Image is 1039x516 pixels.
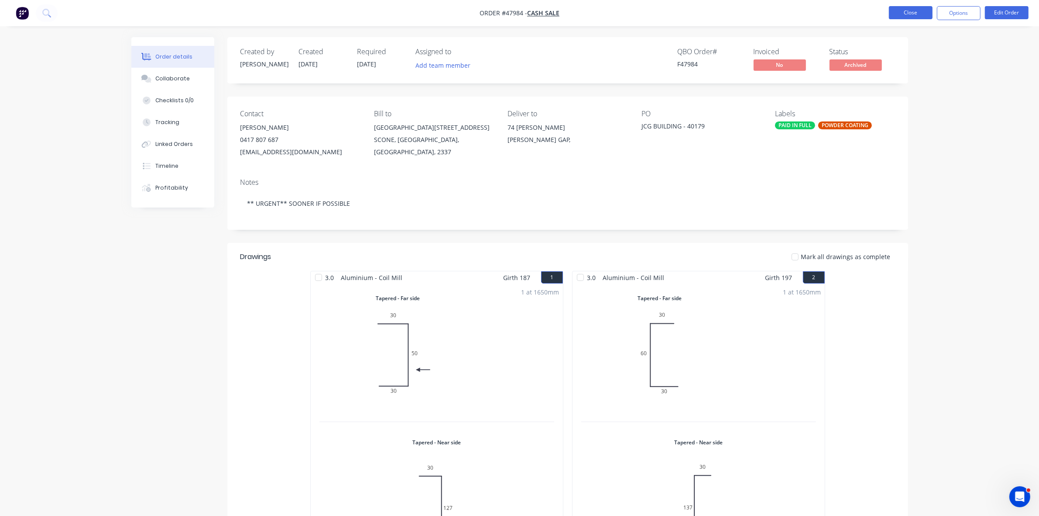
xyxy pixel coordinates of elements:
[889,6,933,19] button: Close
[504,271,531,284] span: Girth 187
[240,110,360,118] div: Contact
[830,48,895,56] div: Status
[830,59,882,70] span: Archived
[240,121,360,134] div: [PERSON_NAME]
[374,110,494,118] div: Bill to
[600,271,668,284] span: Aluminium - Coil Mill
[754,48,819,56] div: Invoiced
[357,60,377,68] span: [DATE]
[131,90,214,111] button: Checklists 0/0
[416,59,475,71] button: Add team member
[131,177,214,199] button: Profitability
[1009,486,1030,507] iframe: Intercom live chat
[507,110,627,118] div: Deliver to
[584,271,600,284] span: 3.0
[937,6,981,20] button: Options
[16,7,29,20] img: Factory
[155,140,193,148] div: Linked Orders
[338,271,406,284] span: Aluminium - Coil Mill
[521,287,559,297] div: 1 at 1650mm
[527,9,559,17] a: CASH SALE
[131,46,214,68] button: Order details
[803,271,825,284] button: 2
[131,68,214,90] button: Collaborate
[678,48,743,56] div: QBO Order #
[985,6,1029,19] button: Edit Order
[411,59,475,71] button: Add team member
[801,252,891,261] span: Mark all drawings as complete
[322,271,338,284] span: 3.0
[155,75,190,83] div: Collaborate
[754,59,806,70] span: No
[240,146,360,158] div: [EMAIL_ADDRESS][DOMAIN_NAME]
[480,9,527,17] span: Order #47984 -
[416,48,503,56] div: Assigned to
[641,110,761,118] div: PO
[240,190,895,217] div: ** URGENT** SOONER IF POSSIBLE
[155,118,179,126] div: Tracking
[240,59,288,69] div: [PERSON_NAME]
[299,48,347,56] div: Created
[374,121,494,158] div: [GEOGRAPHIC_DATA][STREET_ADDRESS]SCONE, [GEOGRAPHIC_DATA], [GEOGRAPHIC_DATA], 2337
[818,121,872,129] div: POWDER COATING
[131,111,214,133] button: Tracking
[131,155,214,177] button: Timeline
[775,110,895,118] div: Labels
[374,134,494,158] div: SCONE, [GEOGRAPHIC_DATA], [GEOGRAPHIC_DATA], 2337
[240,178,895,187] div: Notes
[507,134,627,146] div: [PERSON_NAME] GAP,
[240,121,360,158] div: [PERSON_NAME]0417 807 687[EMAIL_ADDRESS][DOMAIN_NAME]
[507,121,627,149] div: 74 [PERSON_NAME][PERSON_NAME] GAP,
[783,287,821,297] div: 1 at 1650mm
[155,97,194,104] div: Checklists 0/0
[765,271,792,284] span: Girth 197
[374,121,494,134] div: [GEOGRAPHIC_DATA][STREET_ADDRESS]
[155,53,192,61] div: Order details
[775,121,815,129] div: PAID IN FULL
[131,133,214,155] button: Linked Orders
[240,48,288,56] div: Created by
[155,184,188,192] div: Profitability
[299,60,318,68] span: [DATE]
[541,271,563,284] button: 1
[155,162,178,170] div: Timeline
[357,48,405,56] div: Required
[641,121,751,134] div: JCG BUILDING - 40179
[240,252,271,262] div: Drawings
[507,121,627,134] div: 74 [PERSON_NAME]
[678,59,743,69] div: F47984
[240,134,360,146] div: 0417 807 687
